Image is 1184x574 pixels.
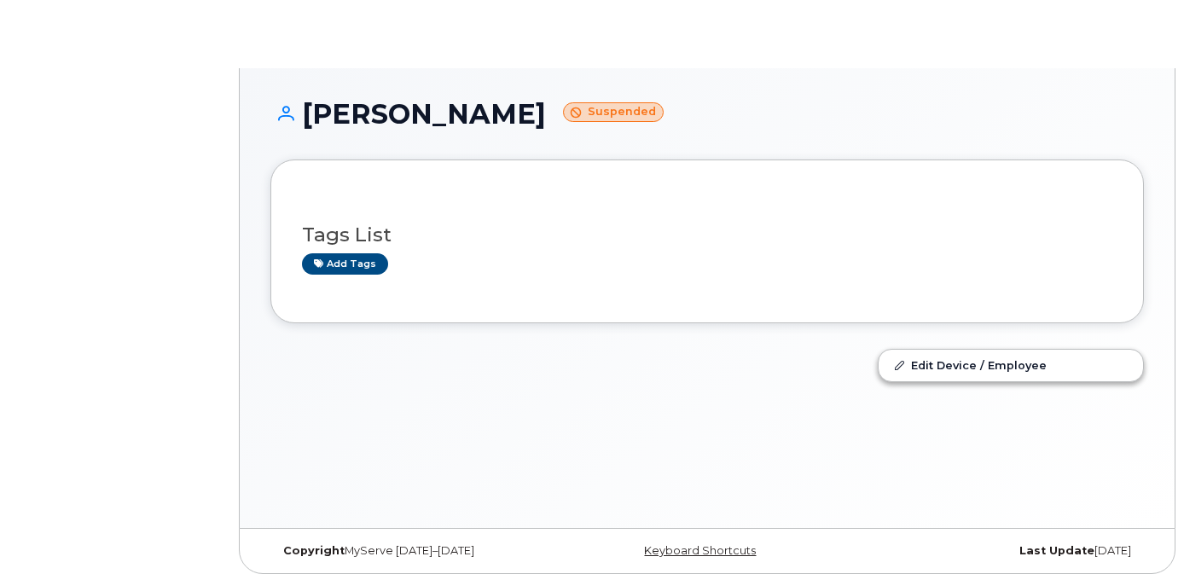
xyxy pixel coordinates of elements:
h1: [PERSON_NAME] [270,99,1144,129]
strong: Last Update [1019,544,1094,557]
a: Keyboard Shortcuts [644,544,756,557]
a: Edit Device / Employee [879,350,1143,380]
div: [DATE] [853,544,1144,558]
a: Add tags [302,253,388,275]
strong: Copyright [283,544,345,557]
div: MyServe [DATE]–[DATE] [270,544,561,558]
h3: Tags List [302,224,1112,246]
small: Suspended [563,102,664,122]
